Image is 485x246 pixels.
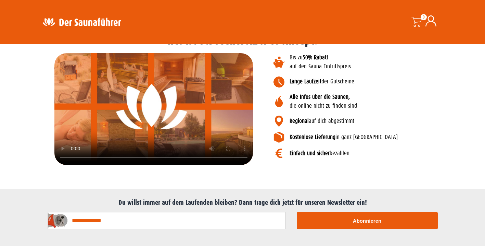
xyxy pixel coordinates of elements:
p: in ganz [GEOGRAPHIC_DATA] [290,133,462,142]
b: Lange Laufzeit [290,78,321,85]
p: Bis zu auf den Sauna-Eintrittspreis [290,53,462,71]
span: 0 [421,14,427,20]
p: der Gutscheine [290,77,462,86]
b: Alle Infos über die Saunen, [290,94,350,100]
p: die online nicht zu finden sind [290,93,462,111]
b: 50% Rabatt [303,54,328,61]
h1: Was ist der Saunaführer überhaupt? [3,35,482,46]
b: Regional [290,118,309,124]
button: Abonnieren [297,212,438,229]
p: auf dich abgestimmt [290,117,462,126]
p: bezahlen [290,149,462,158]
b: Einfach und sicher [290,150,330,156]
b: Kostenlose Lieferung [290,134,335,140]
h2: Du willst immer auf dem Laufenden bleiben? Dann trage dich jetzt für unseren Newsletter ein! [41,199,445,207]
